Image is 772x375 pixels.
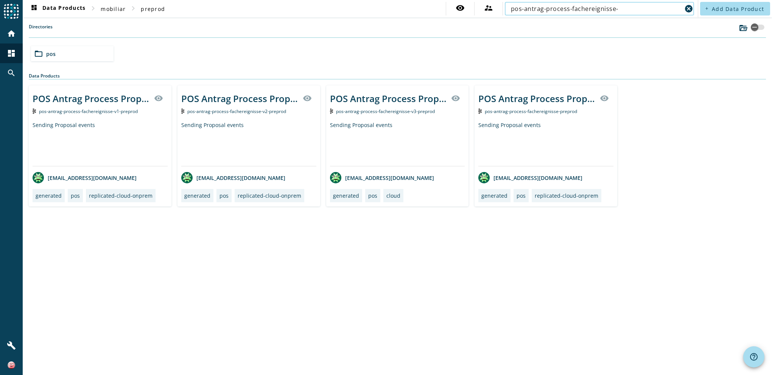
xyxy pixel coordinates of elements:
div: generated [333,192,359,199]
div: POS Antrag Process Proposal [330,92,447,105]
button: Clear [683,3,694,14]
mat-icon: folder_open [34,49,43,58]
mat-icon: supervisor_account [484,3,493,12]
span: Kafka Topic: pos-antrag-process-fachereignisse-preprod [485,108,577,115]
span: pos [46,50,56,57]
div: generated [481,192,507,199]
img: spoud-logo.svg [4,4,19,19]
img: Kafka Topic: pos-antrag-process-fachereignisse-v1-preprod [33,108,36,114]
mat-icon: build [7,341,16,350]
img: avatar [33,172,44,183]
img: avatar [330,172,341,183]
div: Sending Proposal events [478,121,613,166]
input: Search (% or * for wildcards) [511,4,682,13]
mat-icon: chevron_right [129,4,138,13]
div: [EMAIL_ADDRESS][DOMAIN_NAME] [330,172,434,183]
div: pos [219,192,229,199]
span: mobiliar [101,5,126,12]
div: [EMAIL_ADDRESS][DOMAIN_NAME] [478,172,582,183]
span: Data Products [30,4,86,13]
div: pos [368,192,377,199]
span: Kafka Topic: pos-antrag-process-fachereignisse-v3-preprod [336,108,435,115]
div: [EMAIL_ADDRESS][DOMAIN_NAME] [181,172,285,183]
div: generated [36,192,62,199]
img: 83f4ce1d17f47f21ebfbce80c7408106 [8,361,15,369]
mat-icon: add [705,6,709,11]
div: POS Antrag Process Proposal [33,92,149,105]
mat-icon: visibility [303,94,312,103]
mat-icon: dashboard [30,4,39,13]
mat-icon: visibility [600,94,609,103]
div: Sending Proposal events [330,121,465,166]
button: preprod [138,2,168,15]
button: Add Data Product [700,2,770,15]
div: replicated-cloud-onprem [535,192,598,199]
div: pos [517,192,526,199]
div: generated [184,192,210,199]
mat-icon: visibility [451,94,460,103]
img: avatar [181,172,193,183]
mat-icon: help_outline [749,352,758,361]
label: Directories [29,23,53,37]
img: Kafka Topic: pos-antrag-process-fachereignisse-v3-preprod [330,108,333,114]
span: preprod [141,5,165,12]
span: Kafka Topic: pos-antrag-process-fachereignisse-v1-preprod [39,108,138,115]
mat-icon: visibility [154,94,163,103]
mat-icon: chevron_right [89,4,98,13]
div: POS Antrag Process Proposal [181,92,298,105]
div: replicated-cloud-onprem [89,192,153,199]
img: avatar [478,172,490,183]
div: pos [71,192,80,199]
div: Data Products [29,73,766,79]
button: mobiliar [98,2,129,15]
span: Kafka Topic: pos-antrag-process-fachereignisse-v2-preprod [187,108,286,115]
img: Kafka Topic: pos-antrag-process-fachereignisse-v2-preprod [181,108,185,114]
div: cloud [386,192,400,199]
div: replicated-cloud-onprem [238,192,301,199]
img: Kafka Topic: pos-antrag-process-fachereignisse-preprod [478,108,482,114]
span: Add Data Product [712,5,764,12]
div: Sending Proposal events [181,121,316,166]
mat-icon: dashboard [7,49,16,58]
mat-icon: search [7,68,16,77]
button: Data Products [26,2,89,15]
mat-icon: cancel [684,4,693,13]
div: POS Antrag Process Proposal [478,92,595,105]
div: Sending Proposal events [33,121,168,166]
div: [EMAIL_ADDRESS][DOMAIN_NAME] [33,172,137,183]
mat-icon: home [7,29,16,38]
mat-icon: visibility [456,3,465,12]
